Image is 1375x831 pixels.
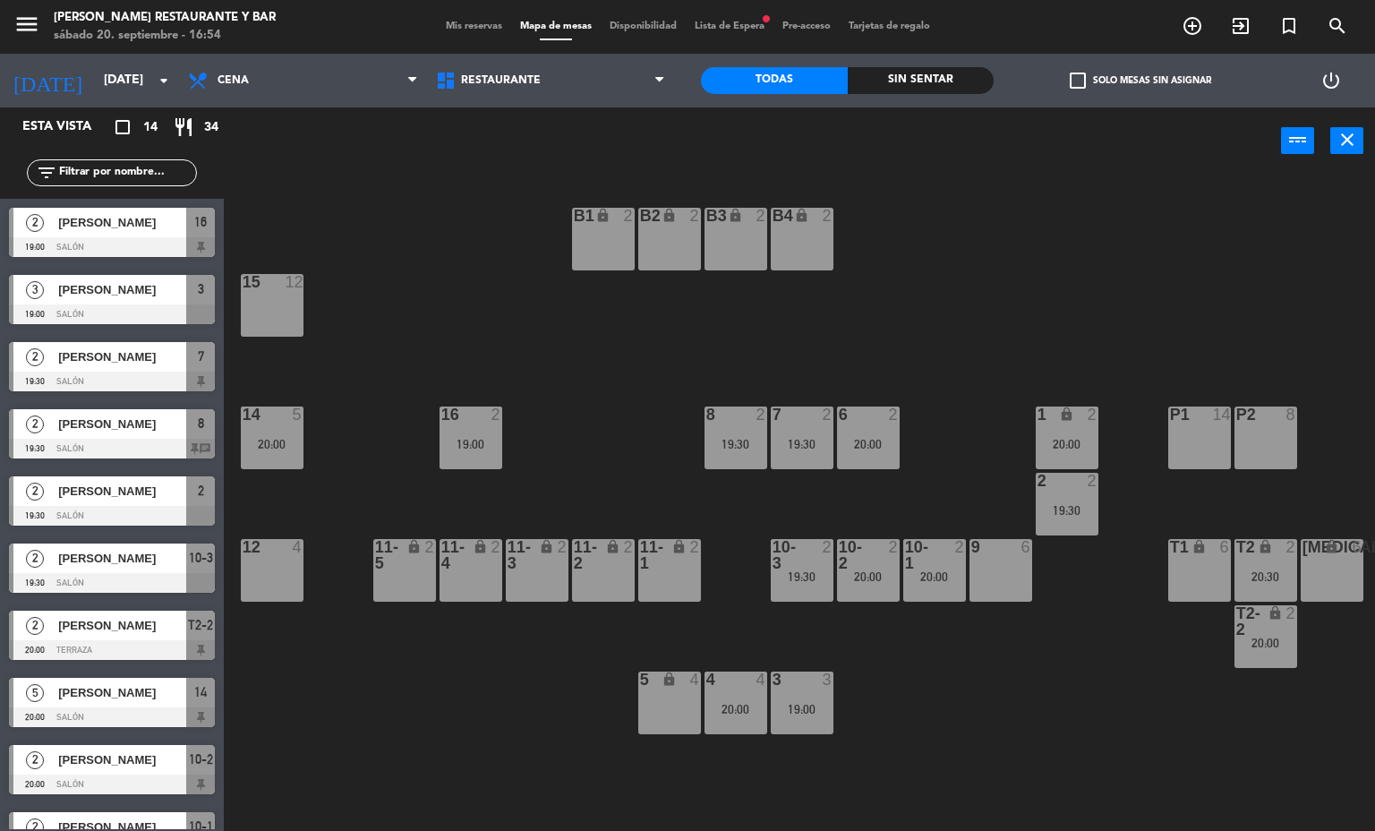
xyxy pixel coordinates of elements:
div: 11-1 [640,539,641,571]
i: close [1337,129,1358,150]
div: 2 [1286,539,1297,555]
div: 9 [971,539,972,555]
div: 20:00 [1036,438,1098,450]
span: Mis reservas [437,21,511,31]
div: 2 [491,407,502,423]
div: 20:00 [837,570,900,583]
div: 19:00 [771,703,833,715]
div: 12 [243,539,243,555]
i: power_input [1287,129,1309,150]
div: 6 [1021,539,1032,555]
div: 5 [640,672,641,688]
span: Pre-acceso [773,21,840,31]
span: 5 [26,684,44,702]
div: 20:00 [903,570,966,583]
div: 6 [839,407,840,423]
button: power_input [1281,127,1314,154]
span: 14 [194,681,207,703]
div: 3 [823,672,833,688]
span: 2 [26,483,44,501]
div: 11-4 [441,539,442,571]
div: sábado 20. septiembre - 16:54 [54,27,276,45]
div: 19:30 [1036,504,1098,517]
div: 2 [955,539,966,555]
div: 10-3 [773,539,773,571]
span: T2-2 [188,614,213,636]
i: lock [1324,539,1339,554]
div: 2 [889,407,900,423]
span: Disponibilidad [601,21,686,31]
div: 2 [823,407,833,423]
span: [PERSON_NAME] [58,683,186,702]
div: 6 [1353,539,1363,555]
span: [PERSON_NAME] [58,616,186,635]
span: 2 [26,617,44,635]
i: arrow_drop_down [153,70,175,91]
span: 14 [143,117,158,138]
div: T1 [1170,539,1171,555]
div: 19:30 [771,570,833,583]
div: B2 [640,208,641,224]
div: 2 [690,208,701,224]
div: 15 [243,274,243,290]
i: lock [662,672,677,687]
button: close [1330,127,1363,154]
span: 2 [26,751,44,769]
span: Cena [218,74,249,87]
div: 4 [293,539,303,555]
button: menu [13,11,40,44]
div: 2 [491,539,502,555]
i: power_settings_new [1320,70,1342,91]
i: search [1327,15,1348,37]
i: crop_square [112,116,133,138]
span: [PERSON_NAME] [58,280,186,299]
span: 8 [198,413,204,434]
div: B3 [706,208,707,224]
div: 19:30 [705,438,767,450]
div: 20:00 [837,438,900,450]
i: lock [671,539,687,554]
i: restaurant [173,116,194,138]
i: lock [1268,605,1283,621]
div: 2 [558,539,568,555]
div: 2 [889,539,900,555]
span: Tarjetas de regalo [840,21,939,31]
div: 1 [1038,407,1038,423]
span: fiber_manual_record [761,13,772,24]
i: lock [595,208,611,223]
div: 2 [823,539,833,555]
div: 14 [1213,407,1231,423]
div: 2 [1088,407,1098,423]
div: 2 [1088,473,1098,489]
div: 3 [773,672,773,688]
span: 2 [198,480,204,501]
span: [PERSON_NAME] [58,347,186,366]
div: 4 [756,672,767,688]
div: 2 [1286,605,1297,621]
span: 2 [26,550,44,568]
div: 20:00 [241,438,303,450]
div: [PERSON_NAME] Restaurante y Bar [54,9,276,27]
i: turned_in_not [1278,15,1300,37]
div: 2 [690,539,701,555]
div: 20:00 [705,703,767,715]
div: Todas [701,67,848,94]
div: 8 [706,407,707,423]
span: 10-3 [189,547,213,569]
div: 6 [1220,539,1231,555]
div: 4 [690,672,701,688]
div: 5 [293,407,303,423]
i: lock [473,539,488,554]
div: 2 [1038,473,1038,489]
i: lock [794,208,809,223]
span: [PERSON_NAME] [58,482,186,501]
label: Solo mesas sin asignar [1070,73,1211,89]
div: Sin sentar [848,67,995,94]
i: menu [13,11,40,38]
span: 2 [26,415,44,433]
span: 16 [194,211,207,233]
i: add_circle_outline [1182,15,1203,37]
